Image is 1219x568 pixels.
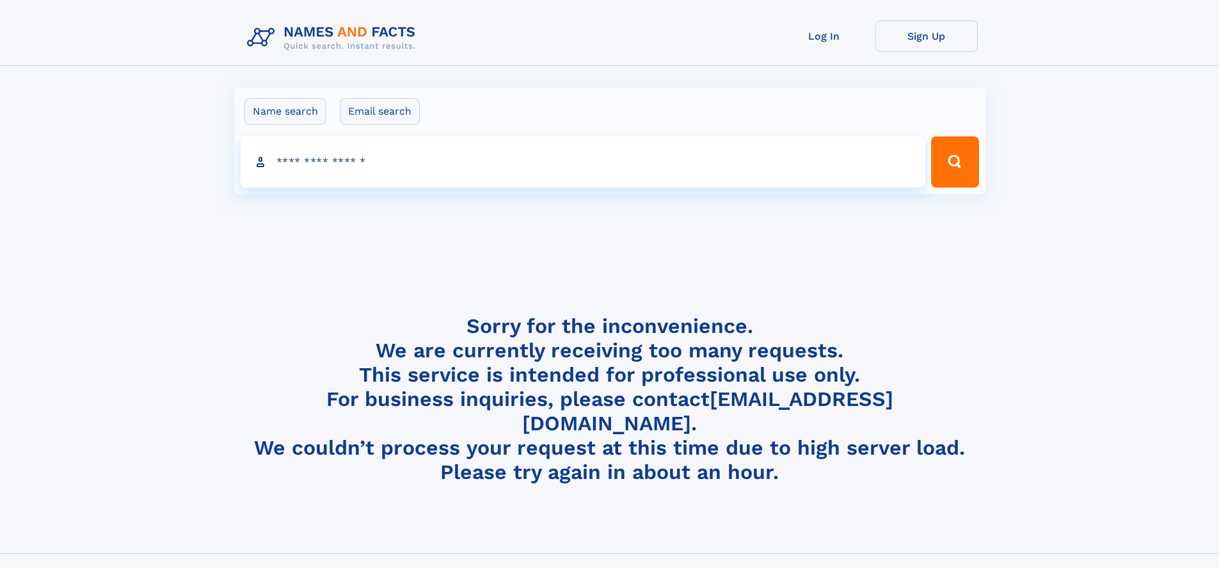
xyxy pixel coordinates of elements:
[773,20,875,52] a: Log In
[242,20,426,55] img: Logo Names and Facts
[244,98,326,125] label: Name search
[522,387,893,435] a: [EMAIL_ADDRESS][DOMAIN_NAME]
[242,314,978,485] h4: Sorry for the inconvenience. We are currently receiving too many requests. This service is intend...
[241,136,926,188] input: search input
[931,136,978,188] button: Search Button
[875,20,978,52] a: Sign Up
[340,98,420,125] label: Email search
